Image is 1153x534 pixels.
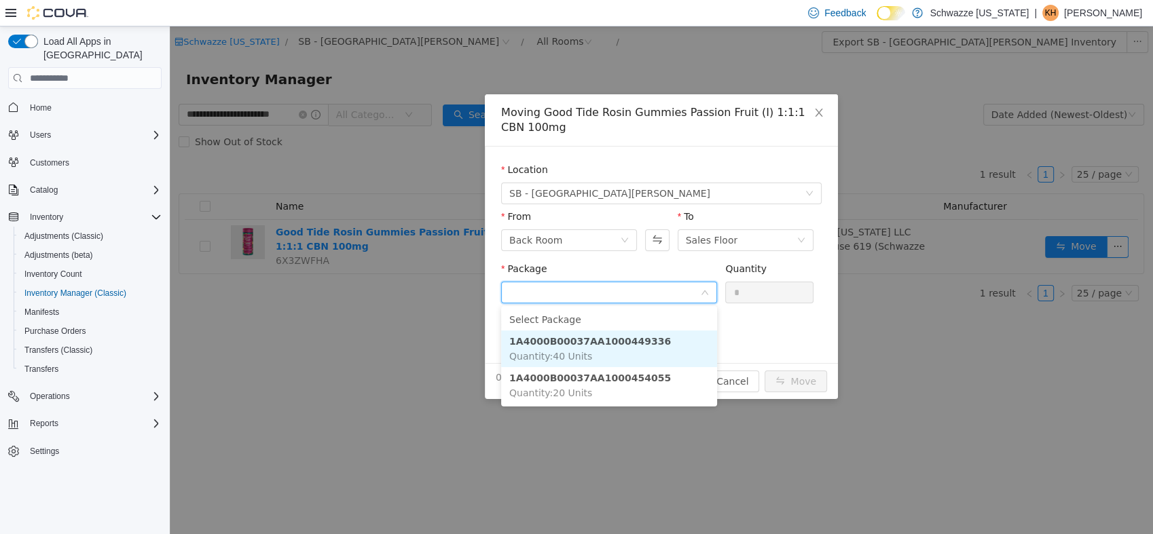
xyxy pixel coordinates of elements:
[19,285,132,301] a: Inventory Manager (Classic)
[331,185,361,195] label: From
[14,322,167,341] button: Purchase Orders
[877,6,905,20] input: Dark Mode
[24,326,86,337] span: Purchase Orders
[14,360,167,379] button: Transfers
[3,441,167,461] button: Settings
[3,180,167,199] button: Catalog
[19,285,162,301] span: Inventory Manager (Classic)
[19,266,162,282] span: Inventory Count
[536,344,589,366] button: Cancel
[556,256,643,276] input: Quantity
[24,415,162,432] span: Reports
[30,446,59,457] span: Settings
[340,257,530,278] input: Package
[14,303,167,322] button: Manifests
[24,288,126,299] span: Inventory Manager (Classic)
[19,247,98,263] a: Adjustments (beta)
[24,209,162,225] span: Inventory
[331,304,547,341] li: 1A4000B00037AA1000449336
[3,208,167,227] button: Inventory
[24,155,75,171] a: Customers
[3,387,167,406] button: Operations
[1064,5,1142,21] p: [PERSON_NAME]
[30,212,63,223] span: Inventory
[644,81,655,92] i: icon: close
[30,130,51,140] span: Users
[24,345,92,356] span: Transfers (Classic)
[24,209,69,225] button: Inventory
[555,237,597,248] label: Quantity
[24,415,64,432] button: Reports
[340,346,501,357] strong: 1A4000B00037AA1000454055
[19,266,88,282] a: Inventory Count
[1042,5,1059,21] div: Krystal Hernandez
[636,163,644,172] i: icon: down
[24,442,162,459] span: Settings
[24,269,82,280] span: Inventory Count
[30,418,58,429] span: Reports
[331,282,547,304] li: Select Package
[24,250,93,261] span: Adjustments (beta)
[24,231,103,242] span: Adjustments (Classic)
[3,97,167,117] button: Home
[340,309,501,320] strong: 1A4000B00037AA1000449336
[24,98,162,115] span: Home
[24,100,57,116] a: Home
[627,210,636,219] i: icon: down
[340,157,541,177] span: SB - Fort Collins
[19,304,162,320] span: Manifests
[24,388,75,404] button: Operations
[340,204,392,224] div: Back Room
[595,344,657,366] button: icon: swapMove
[331,341,547,377] li: 1A4000B00037AA1000454055
[19,361,162,377] span: Transfers
[19,323,92,339] a: Purchase Orders
[19,247,162,263] span: Adjustments (beta)
[27,6,88,20] img: Cova
[19,304,65,320] a: Manifests
[14,246,167,265] button: Adjustments (beta)
[30,102,52,113] span: Home
[30,157,69,168] span: Customers
[30,391,70,402] span: Operations
[331,138,378,149] label: Location
[340,361,422,372] span: Quantity : 20 Units
[508,185,524,195] label: To
[24,364,58,375] span: Transfers
[824,6,866,20] span: Feedback
[14,284,167,303] button: Inventory Manager (Classic)
[326,344,432,358] span: 0 Units will be moved.
[24,307,59,318] span: Manifests
[930,5,1029,21] p: Schwazze [US_STATE]
[19,361,64,377] a: Transfers
[19,228,162,244] span: Adjustments (Classic)
[24,443,65,459] a: Settings
[531,262,539,271] i: icon: down
[331,237,377,248] label: Package
[8,92,162,496] nav: Complex example
[24,182,63,198] button: Catalog
[3,126,167,145] button: Users
[19,323,162,339] span: Purchase Orders
[475,203,499,225] button: Swap
[3,414,167,433] button: Reports
[19,342,162,358] span: Transfers (Classic)
[24,154,162,171] span: Customers
[24,127,56,143] button: Users
[24,182,162,198] span: Catalog
[19,342,98,358] a: Transfers (Classic)
[516,204,568,224] div: Sales Floor
[630,68,668,106] button: Close
[19,228,109,244] a: Adjustments (Classic)
[3,153,167,172] button: Customers
[24,388,162,404] span: Operations
[340,324,422,335] span: Quantity : 40 Units
[14,265,167,284] button: Inventory Count
[451,210,459,219] i: icon: down
[24,127,162,143] span: Users
[30,185,58,195] span: Catalog
[14,341,167,360] button: Transfers (Classic)
[38,35,162,62] span: Load All Apps in [GEOGRAPHIC_DATA]
[1034,5,1037,21] p: |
